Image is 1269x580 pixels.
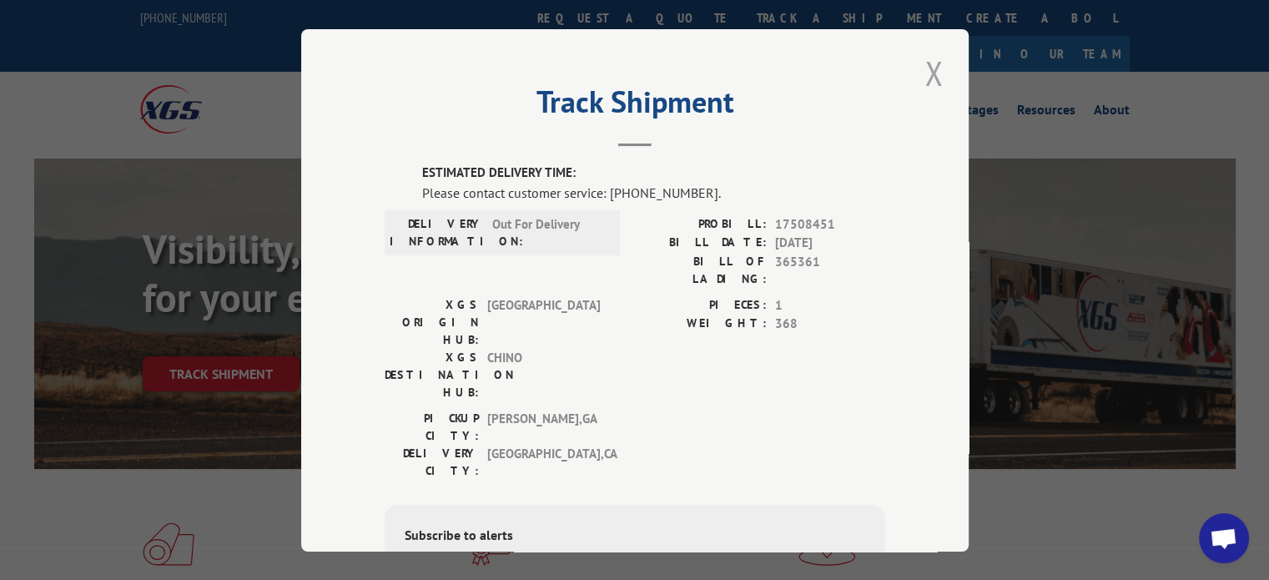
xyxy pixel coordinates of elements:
span: [GEOGRAPHIC_DATA] , CA [487,444,600,479]
label: XGS DESTINATION HUB: [385,348,479,401]
label: WEIGHT: [635,315,767,334]
label: PROBILL: [635,214,767,234]
label: DELIVERY INFORMATION: [390,214,484,250]
span: 368 [775,315,885,334]
div: Subscribe to alerts [405,524,865,548]
span: [DATE] [775,234,885,253]
label: PIECES: [635,295,767,315]
button: Close modal [919,50,948,96]
span: 1 [775,295,885,315]
span: Out For Delivery [492,214,605,250]
h2: Track Shipment [385,90,885,122]
label: XGS ORIGIN HUB: [385,295,479,348]
label: ESTIMATED DELIVERY TIME: [422,164,885,183]
span: CHINO [487,348,600,401]
label: BILL DATE: [635,234,767,253]
span: 365361 [775,252,885,287]
span: [GEOGRAPHIC_DATA] [487,295,600,348]
a: Open chat [1199,513,1249,563]
span: 17508451 [775,214,885,234]
label: BILL OF LADING: [635,252,767,287]
div: Please contact customer service: [PHONE_NUMBER]. [422,182,885,202]
label: PICKUP CITY: [385,409,479,444]
label: DELIVERY CITY: [385,444,479,479]
span: [PERSON_NAME] , GA [487,409,600,444]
